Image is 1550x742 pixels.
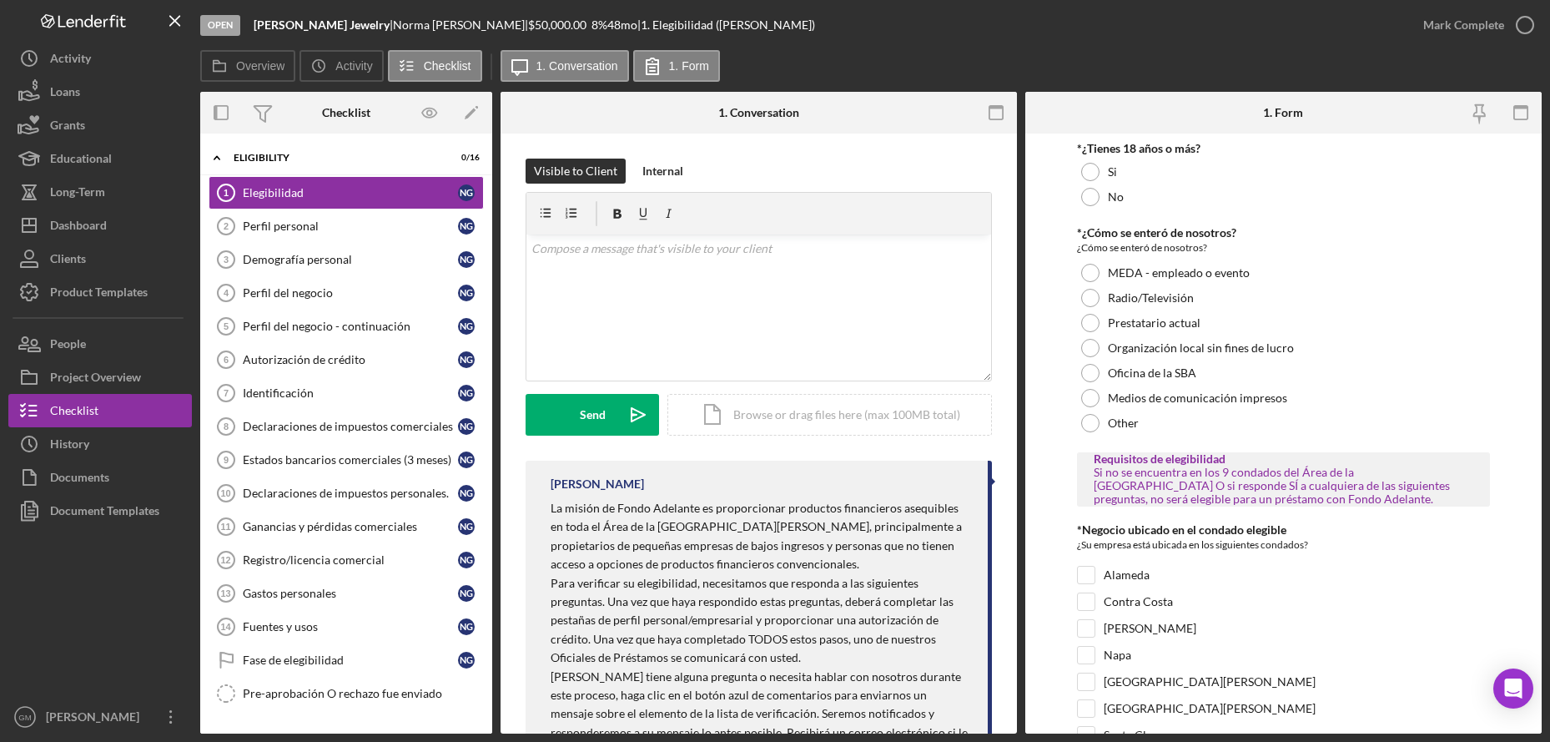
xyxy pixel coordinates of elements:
[1104,567,1150,583] label: Alameda
[458,652,475,669] div: N G
[458,485,475,502] div: N G
[50,427,89,465] div: History
[220,488,230,498] tspan: 10
[8,175,192,209] button: Long-Term
[200,50,295,82] button: Overview
[224,288,229,298] tspan: 4
[50,361,141,398] div: Project Overview
[526,394,659,436] button: Send
[388,50,482,82] button: Checklist
[458,251,475,268] div: N G
[458,385,475,401] div: N G
[551,499,971,574] p: La misión de Fondo Adelante es proporcionar productos financieros asequibles en toda el Área de l...
[8,275,192,309] a: Product Templates
[8,242,192,275] button: Clients
[526,159,626,184] button: Visible to Client
[209,176,484,209] a: 1ElegibilidadNG
[224,355,229,365] tspan: 6
[209,644,484,677] a: Fase de elegibilidadNG
[1108,190,1124,204] label: No
[50,75,80,113] div: Loans
[50,242,86,280] div: Clients
[580,394,606,436] div: Send
[243,520,458,533] div: Ganancias y pérdidas comerciales
[209,343,484,376] a: 6Autorización de créditoNG
[1077,537,1490,558] div: ¿Su empresa está ubicada en los siguientes condados?
[458,418,475,435] div: N G
[50,109,85,146] div: Grants
[8,75,192,109] button: Loans
[1407,8,1542,42] button: Mark Complete
[424,59,471,73] label: Checklist
[209,510,484,543] a: 11Ganancias y pérdidas comercialesNG
[224,321,229,331] tspan: 5
[718,106,799,119] div: 1. Conversation
[528,18,591,32] div: $50,000.00
[8,394,192,427] button: Checklist
[458,218,475,235] div: N G
[551,477,644,491] div: [PERSON_NAME]
[18,713,31,722] text: GM
[458,351,475,368] div: N G
[209,376,484,410] a: 7IdentificaciónNG
[243,186,458,199] div: Elegibilidad
[458,318,475,335] div: N G
[209,410,484,443] a: 8Declaraciones de impuestos comercialesNG
[1108,391,1287,405] label: Medios de comunicación impresos
[458,518,475,535] div: N G
[1108,291,1194,305] label: Radio/Televisión
[224,421,229,432] tspan: 8
[393,18,528,32] div: Norma [PERSON_NAME] |
[1108,366,1196,380] label: Oficina de la SBA
[335,59,372,73] label: Activity
[50,209,107,246] div: Dashboard
[50,494,159,532] div: Document Templates
[243,654,458,667] div: Fase de elegibilidad
[243,320,458,333] div: Perfil del negocio - continuación
[1493,669,1533,709] div: Open Intercom Messenger
[322,106,370,119] div: Checklist
[243,487,458,500] div: Declaraciones de impuestos personales.
[254,18,393,32] div: |
[1094,466,1473,506] div: Si no se encuentra en los 9 condados del Área de la [GEOGRAPHIC_DATA] O si responde SÍ a cualquie...
[224,388,229,398] tspan: 7
[1077,142,1490,155] div: *¿Tienes 18 años o más?
[1108,165,1117,179] label: Si
[634,159,692,184] button: Internal
[458,285,475,301] div: N G
[458,452,475,468] div: N G
[243,587,458,600] div: Gastos personales
[224,255,229,265] tspan: 3
[209,543,484,577] a: 12Registro/licencia comercialNG
[220,522,230,532] tspan: 11
[209,209,484,243] a: 2Perfil personalNG
[254,18,390,32] b: [PERSON_NAME] Jewelry
[50,394,98,432] div: Checklist
[8,109,192,142] button: Grants
[243,687,483,700] div: Pre-aprobación O rechazo fue enviado
[458,552,475,568] div: N G
[458,184,475,201] div: N G
[243,353,458,366] div: Autorización de crédito
[8,427,192,461] button: History
[8,327,192,361] button: People
[243,420,458,433] div: Declaraciones de impuestos comerciales
[8,209,192,242] a: Dashboard
[243,220,458,233] div: Perfil personal
[8,42,192,75] button: Activity
[607,18,637,32] div: 48 mo
[8,700,192,734] button: GM[PERSON_NAME]
[536,59,618,73] label: 1. Conversation
[224,455,229,465] tspan: 9
[50,42,91,79] div: Activity
[8,361,192,394] button: Project Overview
[243,453,458,467] div: Estados bancarios comerciales (3 meses)
[1077,226,1490,240] div: *¿Cómo se enteró de nosotros?
[458,585,475,602] div: N G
